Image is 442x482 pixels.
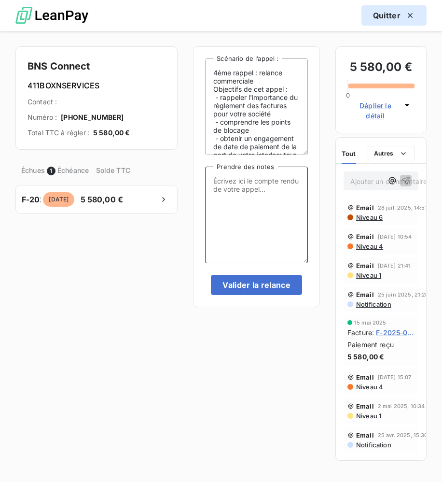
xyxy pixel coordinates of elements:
[61,113,124,122] span: [PHONE_NUMBER]
[211,275,302,295] button: Valider la relance
[21,165,45,175] span: Échues
[15,2,88,29] img: logo LeanPay
[356,262,374,269] span: Email
[354,320,387,326] span: 15 mai 2025
[57,165,89,175] span: Échéance
[347,352,385,362] span: 5 580,00 €
[354,460,386,466] span: 4 déc. 2024
[347,58,414,78] h3: 5 580,00 €
[378,432,428,438] span: 25 avr. 2025, 15:30
[378,292,429,298] span: 25 juin 2025, 21:28
[355,213,383,221] span: Niveau 6
[91,165,135,175] span: Solde TTC
[376,327,414,338] span: F-2025-03-5301
[356,402,374,410] span: Email
[409,449,432,472] iframe: Intercom live chat
[347,327,374,338] span: Facture :
[355,271,381,279] span: Niveau 1
[28,113,57,122] span: Numéro :
[347,340,394,350] span: Paiement reçu
[350,100,401,121] span: Déplier le détail
[355,441,391,449] span: Notification
[93,128,130,138] span: 5 580,00 €
[28,58,166,74] h4: BNS Connect
[368,146,414,161] button: Autres
[28,97,57,107] span: Contact :
[378,263,411,269] span: [DATE] 21:41
[347,100,414,121] button: Déplier le détail
[355,300,391,308] span: Notification
[356,373,374,381] span: Email
[22,194,87,205] span: F-2025-05-5405
[355,412,381,420] span: Niveau 1
[355,383,383,391] span: Niveau 4
[361,5,427,26] button: Quitter
[28,128,89,138] span: Total TTC à régler :
[346,91,350,99] span: 0
[342,150,356,157] span: Tout
[356,233,374,241] span: Email
[205,58,308,155] textarea: 4ème rappel : relance commerciale Objectifs de cet appel : - rappeler l'importance du règlement d...
[43,192,74,207] span: [DATE]
[356,291,374,298] span: Email
[356,431,374,439] span: Email
[378,403,425,409] span: 2 mai 2025, 10:34
[356,204,374,212] span: Email
[378,374,412,380] span: [DATE] 15:07
[47,167,55,175] span: 1
[378,205,428,211] span: 28 juil. 2025, 14:53
[28,80,166,91] h6: 411BOXNSERVICES
[76,194,127,205] span: 5 580,00 €
[355,242,383,250] span: Niveau 4
[378,234,412,240] span: [DATE] 10:54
